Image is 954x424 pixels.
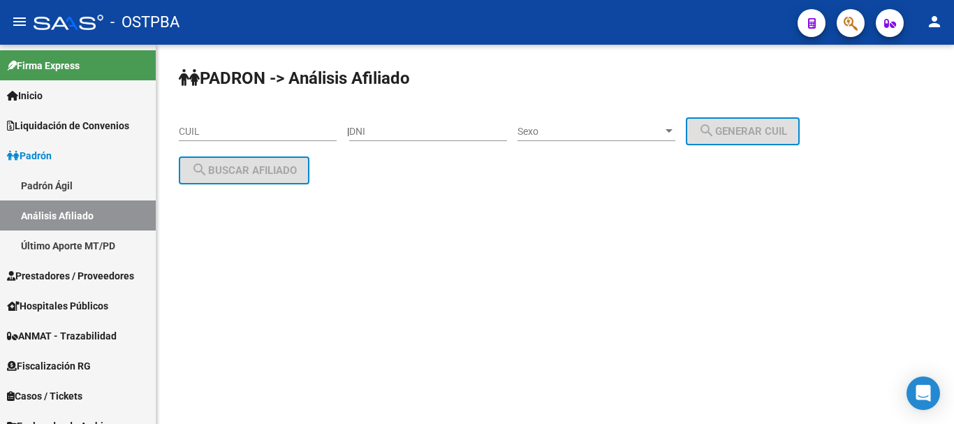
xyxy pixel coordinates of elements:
[7,328,117,344] span: ANMAT - Trazabilidad
[7,268,134,284] span: Prestadores / Proveedores
[686,117,800,145] button: Generar CUIL
[191,161,208,178] mat-icon: search
[698,125,787,138] span: Generar CUIL
[518,126,663,138] span: Sexo
[7,358,91,374] span: Fiscalización RG
[179,156,309,184] button: Buscar afiliado
[110,7,179,38] span: - OSTPBA
[7,118,129,133] span: Liquidación de Convenios
[7,148,52,163] span: Padrón
[698,122,715,139] mat-icon: search
[179,68,410,88] strong: PADRON -> Análisis Afiliado
[11,13,28,30] mat-icon: menu
[7,58,80,73] span: Firma Express
[191,164,297,177] span: Buscar afiliado
[7,298,108,314] span: Hospitales Públicos
[347,126,810,137] div: |
[926,13,943,30] mat-icon: person
[907,377,940,410] div: Open Intercom Messenger
[7,88,43,103] span: Inicio
[7,388,82,404] span: Casos / Tickets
